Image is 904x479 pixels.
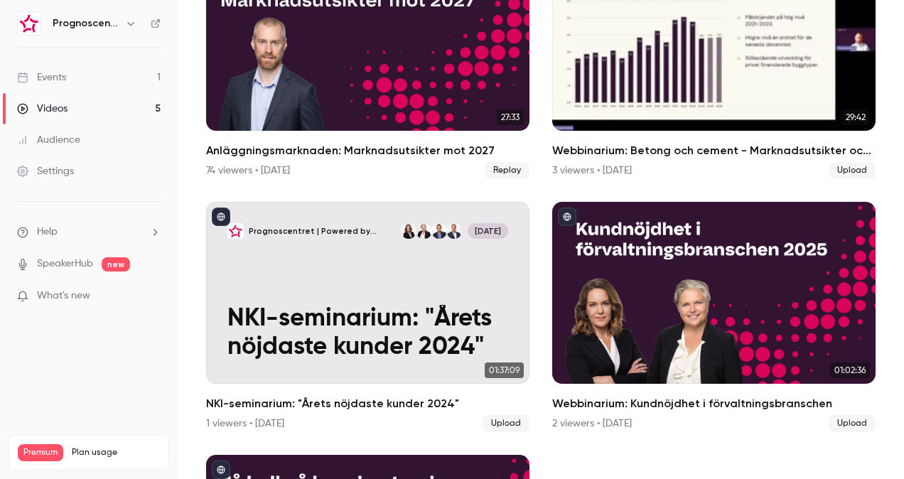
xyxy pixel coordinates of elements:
span: 29:42 [841,109,870,125]
span: Plan usage [72,447,160,458]
span: Upload [483,415,529,432]
span: Upload [829,162,876,179]
span: Upload [829,415,876,432]
a: 01:02:36Webbinarium: Kundnöjdhet i förvaltningsbranschen2 viewers • [DATE]Upload [552,202,876,432]
li: NKI-seminarium: "Årets nöjdaste kunder 2024" [206,202,529,432]
span: Help [37,225,58,239]
div: Videos [17,102,68,116]
img: NKI-seminarium: "Årets nöjdaste kunder 2024" [227,223,243,239]
span: What's new [37,289,90,303]
img: Jan von Essen [431,223,447,239]
h2: NKI-seminarium: "Årets nöjdaste kunder 2024" [206,395,529,412]
img: Prognoscentret | Powered by Hubexo [18,12,41,35]
div: 2 viewers • [DATE] [552,416,632,431]
span: Premium [18,444,63,461]
h2: Webbinarium: Kundnöjdhet i förvaltningsbranschen [552,395,876,412]
img: Erika Knutsson [401,223,416,239]
h2: Anläggningsmarknaden: Marknadsutsikter mot 2027 [206,142,529,159]
h6: Prognoscentret | Powered by Hubexo [53,16,119,31]
div: Events [17,70,66,85]
span: Replay [485,162,529,179]
span: 27:33 [497,109,524,125]
button: published [212,461,230,479]
h2: Webbinarium: Betong och cement - Marknadsutsikter och prisutveckling 2025 [552,142,876,159]
li: help-dropdown-opener [17,225,161,239]
button: published [212,208,230,226]
div: 1 viewers • [DATE] [206,416,284,431]
span: 01:37:09 [485,362,524,378]
p: NKI-seminarium: "Årets nöjdaste kunder 2024" [227,305,508,362]
div: 3 viewers • [DATE] [552,163,632,178]
iframe: Noticeable Trigger [144,290,161,303]
div: Audience [17,133,80,147]
a: SpeakerHub [37,257,93,271]
li: Webbinarium: Kundnöjdhet i förvaltningsbranschen [552,202,876,432]
img: Magnus Olsson [446,223,462,239]
a: NKI-seminarium: "Årets nöjdaste kunder 2024"Prognoscentret | Powered by HubexoMagnus OlssonJan vo... [206,202,529,432]
button: published [558,208,576,226]
img: Ellinor Lindström [416,223,431,239]
span: [DATE] [468,223,507,239]
div: 74 viewers • [DATE] [206,163,290,178]
span: new [102,257,130,271]
div: Settings [17,164,74,178]
p: Prognoscentret | Powered by Hubexo [249,226,400,237]
span: 01:02:36 [830,362,870,378]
